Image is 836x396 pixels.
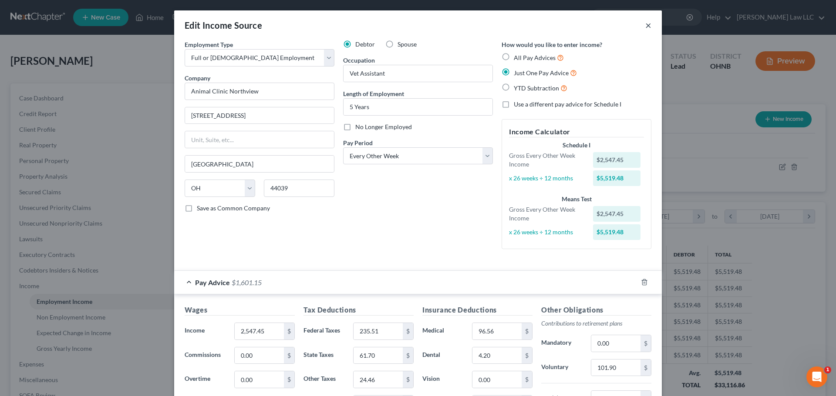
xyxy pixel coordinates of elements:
[537,335,587,352] label: Mandatory
[185,19,262,31] div: Edit Income Source
[403,323,413,339] div: $
[806,366,827,387] iframe: Intercom live chat
[403,347,413,364] div: $
[472,371,522,388] input: 0.00
[303,305,414,316] h5: Tax Deductions
[541,305,651,316] h5: Other Obligations
[505,205,589,223] div: Gross Every Other Week Income
[514,69,569,77] span: Just One Pay Advice
[522,371,532,388] div: $
[505,228,589,236] div: x 26 weeks ÷ 12 months
[354,347,403,364] input: 0.00
[505,174,589,183] div: x 26 weeks ÷ 12 months
[645,20,651,30] button: ×
[593,170,641,186] div: $5,519.48
[537,359,587,376] label: Voluntary
[509,195,644,203] div: Means Test
[197,204,270,212] span: Save as Common Company
[514,100,621,108] span: Use a different pay advice for Schedule I
[185,326,205,334] span: Income
[284,323,294,339] div: $
[640,335,651,352] div: $
[824,366,831,373] span: 1
[418,371,468,388] label: Vision
[185,107,334,124] input: Enter address...
[235,323,284,339] input: 0.00
[343,89,404,98] label: Length of Employment
[640,359,651,376] div: $
[344,99,492,115] input: ex: 2 years
[541,319,651,328] p: Contributions to retirement plans
[185,131,334,148] input: Unit, Suite, etc...
[343,56,375,65] label: Occupation
[343,139,373,146] span: Pay Period
[591,359,640,376] input: 0.00
[403,371,413,388] div: $
[235,371,284,388] input: 0.00
[354,371,403,388] input: 0.00
[591,335,640,352] input: 0.00
[180,371,230,388] label: Overtime
[185,41,233,48] span: Employment Type
[593,152,641,168] div: $2,547.45
[472,347,522,364] input: 0.00
[472,323,522,339] input: 0.00
[355,40,375,48] span: Debtor
[514,54,556,61] span: All Pay Advices
[593,206,641,222] div: $2,547.45
[284,347,294,364] div: $
[522,323,532,339] div: $
[398,40,417,48] span: Spouse
[195,278,230,286] span: Pay Advice
[299,347,349,364] label: State Taxes
[299,371,349,388] label: Other Taxes
[509,141,644,150] div: Schedule I
[418,323,468,340] label: Medical
[185,305,295,316] h5: Wages
[502,40,602,49] label: How would you like to enter income?
[355,123,412,130] span: No Longer Employed
[235,347,284,364] input: 0.00
[344,65,492,82] input: --
[522,347,532,364] div: $
[299,323,349,340] label: Federal Taxes
[232,278,262,286] span: $1,601.15
[185,83,334,100] input: Search company by name...
[505,151,589,169] div: Gross Every Other Week Income
[185,156,334,172] input: Enter city...
[422,305,533,316] h5: Insurance Deductions
[509,126,644,137] h5: Income Calculator
[593,224,641,240] div: $5,519.48
[514,84,559,92] span: YTD Subtraction
[180,347,230,364] label: Commissions
[185,74,210,82] span: Company
[284,371,294,388] div: $
[354,323,403,339] input: 0.00
[418,347,468,364] label: Dental
[264,180,334,197] input: Enter zip...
